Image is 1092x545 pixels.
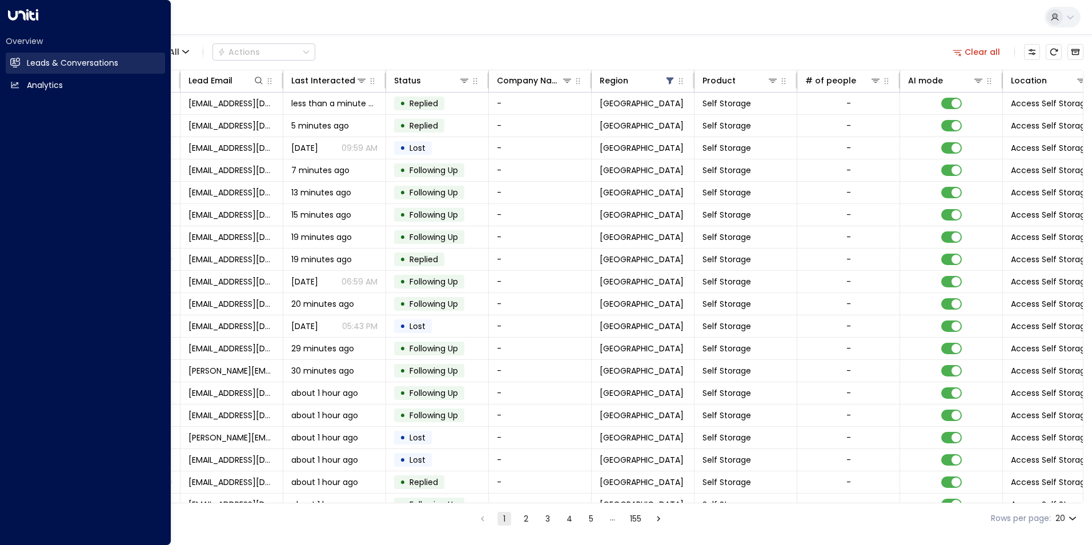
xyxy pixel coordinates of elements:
td: - [489,293,592,315]
span: London [600,343,684,354]
div: • [400,116,406,135]
div: - [846,432,851,443]
div: • [400,406,406,425]
span: 19 minutes ago [291,254,352,265]
span: Aug 06, 2025 [291,142,318,154]
div: Location [1011,74,1087,87]
button: Archived Leads [1067,44,1083,60]
span: Following Up [409,187,458,198]
div: • [400,183,406,202]
div: # of people [805,74,856,87]
td: - [489,271,592,292]
div: • [400,383,406,403]
div: • [400,205,406,225]
span: Self Storage [702,499,751,510]
span: Replied [409,120,438,131]
span: Self Storage [702,165,751,176]
span: Lost [409,432,425,443]
div: - [846,499,851,510]
span: eriberi007@gmail.com [188,165,275,176]
span: Self Storage [702,187,751,198]
span: Jun 29, 2025 [291,320,318,332]
span: London [600,98,684,109]
p: 09:59 AM [342,142,378,154]
button: Go to page 155 [628,512,644,526]
td: - [489,471,592,493]
span: barbiegueriani@hotmail.co.uk [188,209,275,221]
h2: Analytics [27,79,63,91]
span: Lost [409,454,425,466]
div: • [400,94,406,113]
span: aamin.bukhari@gmail.com [188,142,275,154]
td: - [489,338,592,359]
span: Following Up [409,276,458,287]
td: - [489,137,592,159]
span: Following Up [409,165,458,176]
td: - [489,360,592,382]
span: yunestwins@gmail.com [188,410,275,421]
span: 2572643129@qq.com [188,320,275,332]
span: Self Storage [702,142,751,154]
span: maruda8@yahoo.co.uk [188,499,275,510]
td: - [489,93,592,114]
span: hhmcculloch@gmail.com [188,276,275,287]
span: 15 minutes ago [291,209,351,221]
span: Self Storage [702,98,751,109]
div: - [846,387,851,399]
div: • [400,294,406,314]
span: London [600,276,684,287]
span: 13 minutes ago [291,187,351,198]
span: Self Storage [702,298,751,310]
span: about 1 hour ago [291,432,358,443]
p: 06:59 AM [342,276,378,287]
div: 20 [1055,510,1079,527]
span: Self Storage [702,365,751,376]
span: London [600,254,684,265]
div: - [846,476,851,488]
span: Self Storage [702,454,751,466]
span: Lost [409,320,425,332]
span: shaurya.mathur24@imperial.ac.uk [188,231,275,243]
span: 20 minutes ago [291,298,354,310]
span: London [600,231,684,243]
div: Button group with a nested menu [212,43,315,61]
span: about 1 hour ago [291,387,358,399]
div: Status [394,74,470,87]
button: Go to page 5 [584,512,598,526]
span: less than a minute ago [291,98,378,109]
p: 05:43 PM [342,320,378,332]
div: • [400,339,406,358]
div: AI mode [908,74,984,87]
span: Self Storage [702,387,751,399]
span: London [600,365,684,376]
div: Lead Email [188,74,232,87]
td: - [489,315,592,337]
button: Go to page 3 [541,512,555,526]
nav: pagination navigation [475,511,666,526]
span: 5 minutes ago [291,120,349,131]
span: patrick@berkeleymortgages.co.uk [188,365,275,376]
div: - [846,365,851,376]
span: Replied [409,254,438,265]
label: Rows per page: [991,512,1051,524]
td: - [489,249,592,270]
div: • [400,138,406,158]
span: Self Storage [702,320,751,332]
div: • [400,161,406,180]
div: AI mode [908,74,943,87]
span: London [600,410,684,421]
td: - [489,449,592,471]
div: - [846,254,851,265]
span: Following Up [409,298,458,310]
div: • [400,361,406,380]
div: - [846,209,851,221]
span: London [600,387,684,399]
span: London [600,142,684,154]
td: - [489,404,592,426]
td: - [489,427,592,448]
div: Location [1011,74,1047,87]
button: Go to page 4 [563,512,576,526]
div: - [846,142,851,154]
div: Actions [218,47,260,57]
div: - [846,454,851,466]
